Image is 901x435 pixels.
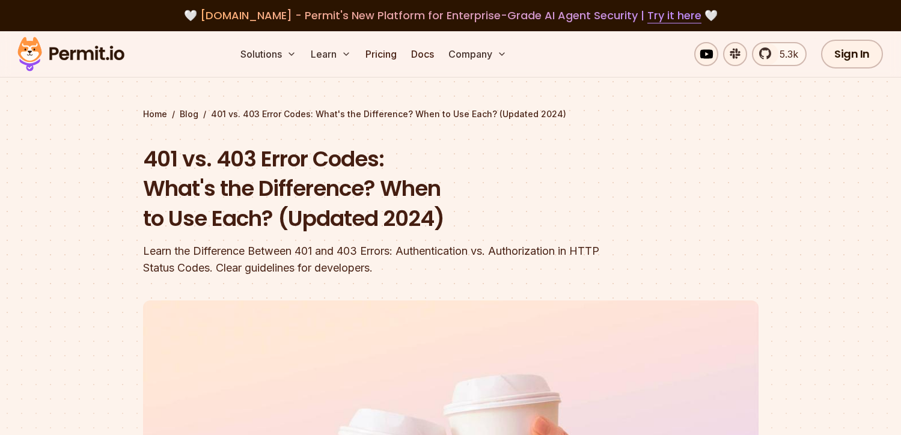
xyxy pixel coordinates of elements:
[236,42,301,66] button: Solutions
[12,34,130,75] img: Permit logo
[29,7,872,24] div: 🤍 🤍
[143,144,605,234] h1: 401 vs. 403 Error Codes: What's the Difference? When to Use Each? (Updated 2024)
[180,108,198,120] a: Blog
[647,8,701,23] a: Try it here
[200,8,701,23] span: [DOMAIN_NAME] - Permit's New Platform for Enterprise-Grade AI Agent Security |
[143,243,605,276] div: Learn the Difference Between 401 and 403 Errors: Authentication vs. Authorization in HTTP Status ...
[406,42,439,66] a: Docs
[444,42,512,66] button: Company
[143,108,759,120] div: / /
[772,47,798,61] span: 5.3k
[821,40,883,68] a: Sign In
[143,108,167,120] a: Home
[361,42,402,66] a: Pricing
[752,42,807,66] a: 5.3k
[306,42,356,66] button: Learn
